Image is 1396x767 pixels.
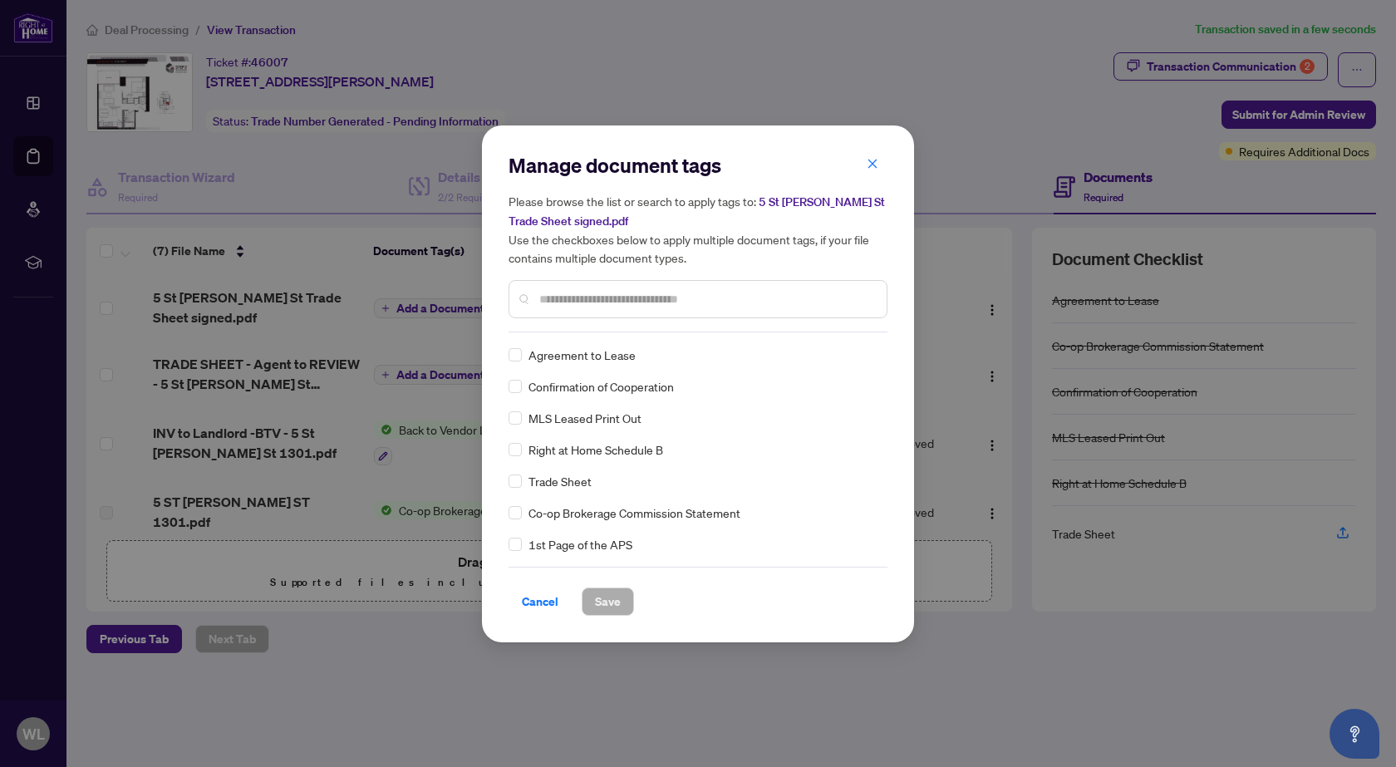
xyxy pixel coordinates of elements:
[522,588,558,615] span: Cancel
[509,152,887,179] h2: Manage document tags
[509,192,887,267] h5: Please browse the list or search to apply tags to: Use the checkboxes below to apply multiple doc...
[867,158,878,170] span: close
[509,194,885,229] span: 5 St [PERSON_NAME] St Trade Sheet signed.pdf
[528,440,663,459] span: Right at Home Schedule B
[528,409,641,427] span: MLS Leased Print Out
[528,472,592,490] span: Trade Sheet
[528,346,636,364] span: Agreement to Lease
[582,588,634,616] button: Save
[528,377,674,396] span: Confirmation of Cooperation
[528,535,632,553] span: 1st Page of the APS
[528,504,740,522] span: Co-op Brokerage Commission Statement
[1330,709,1379,759] button: Open asap
[509,588,572,616] button: Cancel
